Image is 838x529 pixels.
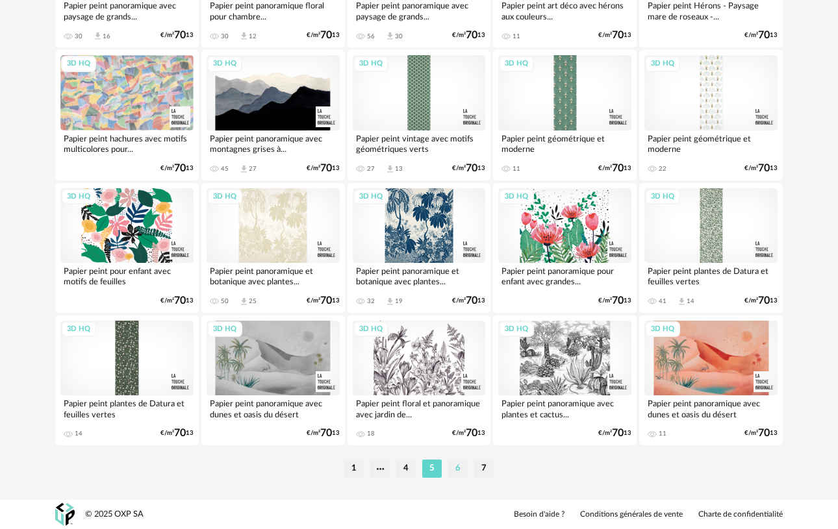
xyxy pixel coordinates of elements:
[307,297,340,305] div: €/m² 13
[514,510,565,520] a: Besoin d'aide ?
[659,165,667,173] div: 22
[598,31,631,40] div: €/m² 13
[644,263,778,289] div: Papier peint plantes de Datura et feuilles vertes
[385,297,395,306] span: Download icon
[320,164,332,173] span: 70
[174,31,186,40] span: 70
[644,395,778,421] div: Papier peint panoramique avec dunes et oasis du désert
[474,460,494,478] li: 7
[645,321,680,338] div: 3D HQ
[307,429,340,437] div: €/m² 13
[385,164,395,174] span: Download icon
[498,263,631,289] div: Papier peint panoramique pour enfant avec grandes...
[103,32,110,40] div: 16
[493,183,637,313] a: 3D HQ Papier peint panoramique pour enfant avec grandes... €/m²7013
[612,164,624,173] span: 70
[348,183,491,313] a: 3D HQ Papier peint panoramique et botanique avec plantes... 32 Download icon 19 €/m²7013
[499,56,534,72] div: 3D HQ
[353,56,388,72] div: 3D HQ
[452,429,485,437] div: €/m² 13
[758,297,770,305] span: 70
[395,32,403,40] div: 30
[367,297,375,305] div: 32
[307,31,340,40] div: €/m² 13
[320,429,332,437] span: 70
[348,50,491,180] a: 3D HQ Papier peint vintage avec motifs géométriques verts 27 Download icon 13 €/m²7013
[55,50,199,180] a: 3D HQ Papier peint hachures avec motifs multicolores pour... €/m²7013
[758,31,770,40] span: 70
[452,297,485,305] div: €/m² 13
[55,315,199,445] a: 3D HQ Papier peint plantes de Datura et feuilles vertes 14 €/m²7013
[466,429,477,437] span: 70
[498,395,631,421] div: Papier peint panoramique avec plantes et cactus...
[160,31,194,40] div: €/m² 13
[758,164,770,173] span: 70
[598,429,631,437] div: €/m² 13
[160,297,194,305] div: €/m² 13
[645,189,680,205] div: 3D HQ
[659,297,667,305] div: 41
[348,315,491,445] a: 3D HQ Papier peint floral et panoramique avec jardin de... 18 €/m²7013
[174,297,186,305] span: 70
[320,31,332,40] span: 70
[353,263,486,289] div: Papier peint panoramique et botanique avec plantes...
[249,297,257,305] div: 25
[498,130,631,156] div: Papier peint géométrique et moderne
[639,50,783,180] a: 3D HQ Papier peint géométrique et moderne 22 €/m²7013
[598,297,631,305] div: €/m² 13
[353,395,486,421] div: Papier peint floral et panoramique avec jardin de...
[60,263,194,289] div: Papier peint pour enfant avec motifs de feuilles
[75,430,83,437] div: 14
[174,164,186,173] span: 70
[160,164,194,173] div: €/m² 13
[201,315,345,445] a: 3D HQ Papier peint panoramique avec dunes et oasis du désert €/m²7013
[466,164,477,173] span: 70
[60,130,194,156] div: Papier peint hachures avec motifs multicolores pour...
[395,297,403,305] div: 19
[659,430,667,437] div: 11
[744,31,778,40] div: €/m² 13
[201,50,345,180] a: 3D HQ Papier peint panoramique avec montagnes grises à... 45 Download icon 27 €/m²7013
[645,56,680,72] div: 3D HQ
[744,429,778,437] div: €/m² 13
[639,183,783,313] a: 3D HQ Papier peint plantes de Datura et feuilles vertes 41 Download icon 14 €/m²7013
[353,321,388,338] div: 3D HQ
[466,31,477,40] span: 70
[239,31,249,41] span: Download icon
[448,460,468,478] li: 6
[55,183,199,313] a: 3D HQ Papier peint pour enfant avec motifs de feuilles €/m²7013
[367,32,375,40] div: 56
[367,430,375,437] div: 18
[207,395,340,421] div: Papier peint panoramique avec dunes et oasis du désert
[744,164,778,173] div: €/m² 13
[396,460,416,478] li: 4
[207,189,242,205] div: 3D HQ
[493,50,637,180] a: 3D HQ Papier peint géométrique et moderne 11 €/m²7013
[320,297,332,305] span: 70
[221,297,229,305] div: 50
[385,31,395,41] span: Download icon
[239,297,249,306] span: Download icon
[612,31,624,40] span: 70
[207,130,340,156] div: Papier peint panoramique avec montagnes grises à...
[395,165,403,173] div: 13
[75,32,83,40] div: 30
[422,460,442,478] li: 5
[452,164,485,173] div: €/m² 13
[239,164,249,174] span: Download icon
[61,189,96,205] div: 3D HQ
[249,165,257,173] div: 27
[644,130,778,156] div: Papier peint géométrique et moderne
[201,183,345,313] a: 3D HQ Papier peint panoramique et botanique avec plantes... 50 Download icon 25 €/m²7013
[207,56,242,72] div: 3D HQ
[55,503,75,526] img: OXP
[580,510,683,520] a: Conditions générales de vente
[744,297,778,305] div: €/m² 13
[612,429,624,437] span: 70
[513,165,520,173] div: 11
[639,315,783,445] a: 3D HQ Papier peint panoramique avec dunes et oasis du désert 11 €/m²7013
[758,429,770,437] span: 70
[698,510,783,520] a: Charte de confidentialité
[612,297,624,305] span: 70
[598,164,631,173] div: €/m² 13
